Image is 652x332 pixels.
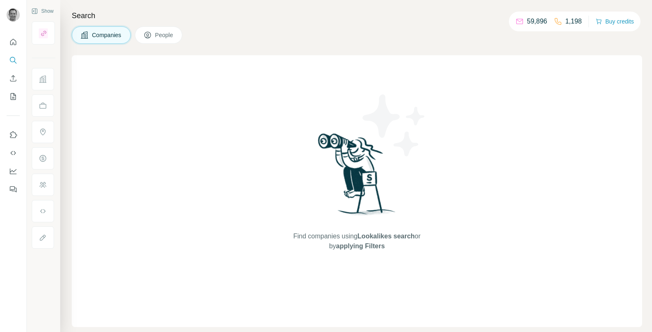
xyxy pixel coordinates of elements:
h4: Search [72,10,642,21]
button: Show [26,5,59,17]
button: Use Surfe API [7,146,20,160]
p: 1,198 [565,16,582,26]
span: applying Filters [336,243,385,250]
span: People [155,31,174,39]
img: Surfe Illustration - Woman searching with binoculars [314,131,400,223]
button: Search [7,53,20,68]
button: Use Surfe on LinkedIn [7,127,20,142]
span: Lookalikes search [358,233,415,240]
span: Find companies using or by [291,231,423,251]
p: 59,896 [527,16,547,26]
button: Feedback [7,182,20,197]
button: Quick start [7,35,20,49]
button: My lists [7,89,20,104]
button: Dashboard [7,164,20,179]
button: Buy credits [596,16,634,27]
img: Surfe Illustration - Stars [357,88,431,162]
span: Companies [92,31,122,39]
button: Enrich CSV [7,71,20,86]
img: Avatar [7,8,20,21]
